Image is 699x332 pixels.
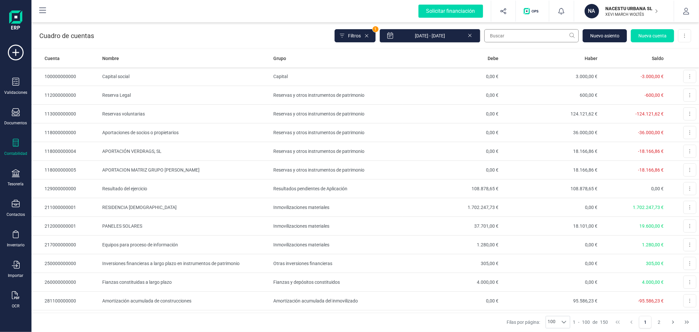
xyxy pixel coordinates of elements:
[592,319,597,325] span: de
[642,242,664,247] span: 1.280,00 €
[8,181,24,187] div: Tesorería
[631,29,674,42] button: Nueva cuenta
[520,1,545,22] button: Logo de OPS
[590,32,619,39] span: Nuevo asiento
[100,292,271,310] td: Amortización acumulada de construcciones
[642,280,664,285] span: 4.000,00 €
[402,273,501,292] td: 4.000,00 €
[501,310,600,329] td: 533,05 €
[402,310,501,329] td: 0,00 €
[546,316,558,328] span: 100
[638,167,664,173] span: -18.166,86 €
[681,316,693,328] button: Last Page
[501,198,600,217] td: 0,00 €
[641,74,664,79] span: -3.000,00 €
[501,105,600,123] td: 124.121,62 €
[507,316,571,328] div: Filas por página:
[348,32,361,39] span: Filtros
[524,8,541,14] img: Logo de OPS
[273,55,286,62] span: Grupo
[633,205,664,210] span: 1.702.247,73 €
[639,316,651,328] button: Page 1
[8,273,24,278] div: Importar
[501,123,600,142] td: 36.000,00 €
[100,123,271,142] td: Aportaciones de socios o propietarios
[31,292,100,310] td: 281100000000
[501,292,600,310] td: 95.586,23 €
[31,273,100,292] td: 260000000000
[667,316,679,328] button: Next Page
[100,179,271,198] td: Resultado del ejercicio
[100,310,271,329] td: Amortización acumulada de equipos para proceso de información
[573,319,575,325] span: 1
[606,5,658,12] p: NACESTU URBANA SL
[638,298,664,303] span: -95.586,23 €
[573,319,608,325] div: -
[402,179,501,198] td: 108.878,65 €
[402,236,501,254] td: 1.280,00 €
[31,142,100,161] td: 118000000004
[402,123,501,142] td: 0,00 €
[271,310,402,329] td: Amortización acumulada del inmovilizado
[271,198,402,217] td: Inmovilizaciones materiales
[652,55,664,62] span: Saldo
[638,32,667,39] span: Nueva cuenta
[271,179,402,198] td: Resultados pendientes de Aplicación
[100,161,271,179] td: APORTACION MATRIZ GRUPO [PERSON_NAME]
[271,217,402,236] td: Inmovilizaciones materiales
[646,261,664,266] span: 305,00 €
[411,1,491,22] button: Solicitar financiación
[271,105,402,123] td: Reservas y otros instrumentos de patrimonio
[31,105,100,123] td: 113000000000
[402,198,501,217] td: 1.702.247,73 €
[100,217,271,236] td: PANELES SOLARES
[271,273,402,292] td: Fianzas y depósitos constituidos
[402,254,501,273] td: 305,00 €
[402,67,501,86] td: 0,00 €
[585,55,597,62] span: Haber
[5,120,27,126] div: Documentos
[271,86,402,105] td: Reservas y otros instrumentos de patrimonio
[45,55,60,62] span: Cuenta
[402,105,501,123] td: 0,00 €
[583,29,627,42] button: Nuevo asiento
[4,90,27,95] div: Validaciones
[402,142,501,161] td: 0,00 €
[100,105,271,123] td: Reservas voluntarias
[501,179,600,198] td: 108.878,65 €
[100,142,271,161] td: APORTACIÓN VERDRAGS, SL
[638,149,664,154] span: -18.166,86 €
[39,31,94,40] p: Cuadro de cuentas
[625,316,638,328] button: Previous Page
[645,93,664,98] span: -600,00 €
[7,242,25,248] div: Inventario
[4,151,27,156] div: Contabilidad
[606,12,658,17] p: XEVI MARCH WOLTÉS
[31,86,100,105] td: 112000000000
[100,86,271,105] td: Reserva Legal
[100,198,271,217] td: RESIDENCIA [DEMOGRAPHIC_DATA]
[31,217,100,236] td: 212000000001
[635,111,664,116] span: -124.121,62 €
[638,130,664,135] span: -36.000,00 €
[639,223,664,229] span: 19.600,00 €
[31,236,100,254] td: 217000000000
[12,303,20,309] div: OCR
[582,1,666,22] button: NANACESTU URBANA SLXEVI MARCH WOLTÉS
[501,161,600,179] td: 18.166,86 €
[31,67,100,86] td: 100000000000
[31,179,100,198] td: 129000000000
[501,86,600,105] td: 600,00 €
[271,254,402,273] td: Otras inversiones financieras
[100,236,271,254] td: Equipos para proceso de información
[102,55,119,62] span: Nombre
[653,316,665,328] button: Page 2
[373,26,379,32] span: 1
[271,161,402,179] td: Reservas y otros instrumentos de patrimonio
[484,29,579,42] input: Buscar
[271,123,402,142] td: Reservas y otros instrumentos de patrimonio
[271,142,402,161] td: Reservas y otros instrumentos de patrimonio
[31,198,100,217] td: 211000000001
[31,123,100,142] td: 118000000000
[271,292,402,310] td: Amortización acumulada del inmovilizado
